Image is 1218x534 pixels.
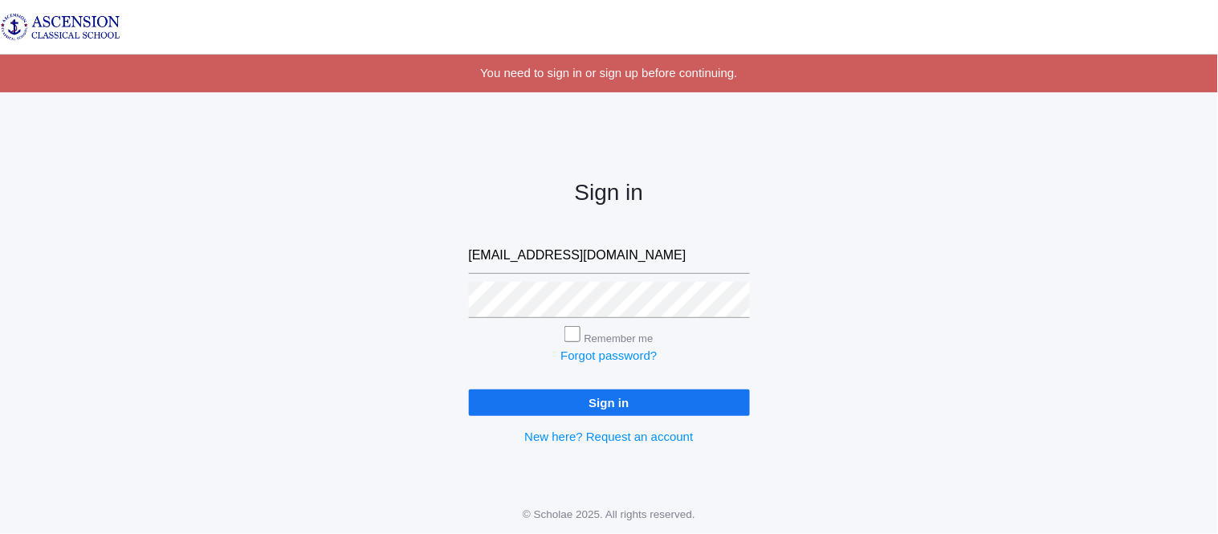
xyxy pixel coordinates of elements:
a: Forgot password? [560,349,657,362]
a: New here? Request an account [524,430,693,443]
h2: Sign in [469,181,750,206]
label: Remember me [585,332,654,344]
input: Sign in [469,389,750,416]
input: Email address [469,238,750,274]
